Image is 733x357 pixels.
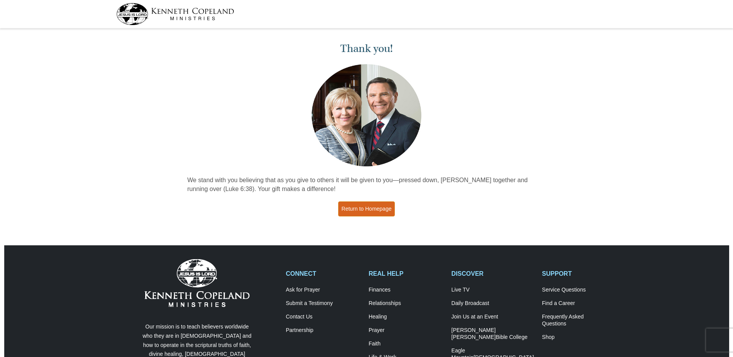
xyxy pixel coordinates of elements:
[187,176,546,194] p: We stand with you believing that as you give to others it will be given to you—pressed down, [PER...
[286,327,361,334] a: Partnership
[451,270,534,277] h2: DISCOVER
[286,313,361,320] a: Contact Us
[496,334,528,340] span: Bible College
[286,300,361,307] a: Submit a Testimony
[369,313,443,320] a: Healing
[369,327,443,334] a: Prayer
[542,287,617,293] a: Service Questions
[286,270,361,277] h2: CONNECT
[338,201,395,216] a: Return to Homepage
[369,300,443,307] a: Relationships
[451,300,534,307] a: Daily Broadcast
[144,259,250,307] img: Kenneth Copeland Ministries
[451,287,534,293] a: Live TV
[116,3,234,25] img: kcm-header-logo.svg
[310,62,423,168] img: Kenneth and Gloria
[542,300,617,307] a: Find a Career
[369,287,443,293] a: Finances
[451,327,534,341] a: [PERSON_NAME] [PERSON_NAME]Bible College
[542,270,617,277] h2: SUPPORT
[187,42,546,55] h1: Thank you!
[542,334,617,341] a: Shop
[542,313,617,327] a: Frequently AskedQuestions
[369,270,443,277] h2: REAL HELP
[286,287,361,293] a: Ask for Prayer
[451,313,534,320] a: Join Us at an Event
[369,340,443,347] a: Faith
